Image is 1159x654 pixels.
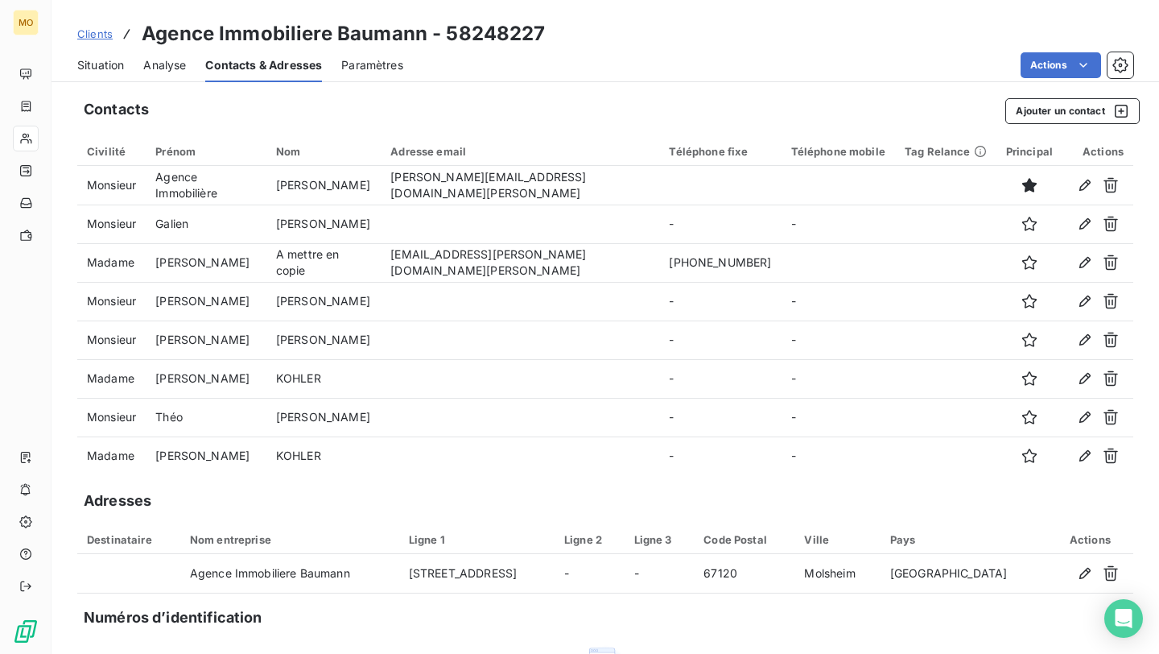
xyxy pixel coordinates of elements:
[146,205,266,243] td: Galien
[146,166,266,205] td: Agence Immobilière
[77,205,146,243] td: Monsieur
[1072,145,1124,158] div: Actions
[146,282,266,321] td: [PERSON_NAME]
[625,554,695,593] td: -
[266,166,381,205] td: [PERSON_NAME]
[190,533,390,546] div: Nom entreprise
[804,533,870,546] div: Ville
[659,282,781,321] td: -
[266,321,381,359] td: [PERSON_NAME]
[905,145,987,158] div: Tag Relance
[564,533,615,546] div: Ligne 2
[1021,52,1101,78] button: Actions
[77,398,146,437] td: Monsieur
[180,554,399,593] td: Agence Immobiliere Baumann
[276,145,371,158] div: Nom
[84,606,262,629] h5: Numéros d’identification
[84,98,149,121] h5: Contacts
[782,398,895,437] td: -
[77,282,146,321] td: Monsieur
[84,490,151,512] h5: Adresses
[155,145,257,158] div: Prénom
[381,243,659,282] td: [EMAIL_ADDRESS][PERSON_NAME][DOMAIN_NAME][PERSON_NAME]
[77,243,146,282] td: Madame
[77,26,113,42] a: Clients
[266,359,381,398] td: KOHLER
[146,437,266,475] td: [PERSON_NAME]
[205,57,322,73] span: Contacts & Adresses
[146,243,266,282] td: [PERSON_NAME]
[142,19,546,48] h3: Agence Immobiliere Baumann - 58248227
[146,321,266,359] td: [PERSON_NAME]
[77,437,146,475] td: Madame
[381,166,659,205] td: [PERSON_NAME][EMAIL_ADDRESS][DOMAIN_NAME][PERSON_NAME]
[555,554,625,593] td: -
[694,554,794,593] td: 67120
[1057,533,1124,546] div: Actions
[146,398,266,437] td: Théo
[146,359,266,398] td: [PERSON_NAME]
[782,321,895,359] td: -
[659,243,781,282] td: [PHONE_NUMBER]
[266,398,381,437] td: [PERSON_NAME]
[1005,98,1140,124] button: Ajouter un contact
[77,27,113,40] span: Clients
[659,205,781,243] td: -
[13,10,39,35] div: MO
[634,533,685,546] div: Ligne 3
[782,282,895,321] td: -
[266,205,381,243] td: [PERSON_NAME]
[782,359,895,398] td: -
[1104,599,1143,638] div: Open Intercom Messenger
[266,437,381,475] td: KOHLER
[87,145,136,158] div: Civilité
[890,533,1037,546] div: Pays
[390,145,650,158] div: Adresse email
[87,533,171,546] div: Destinataire
[77,57,124,73] span: Situation
[341,57,403,73] span: Paramètres
[266,282,381,321] td: [PERSON_NAME]
[266,243,381,282] td: A mettre en copie
[143,57,186,73] span: Analyse
[782,205,895,243] td: -
[399,554,555,593] td: [STREET_ADDRESS]
[703,533,785,546] div: Code Postal
[669,145,771,158] div: Téléphone fixe
[791,145,885,158] div: Téléphone mobile
[659,398,781,437] td: -
[659,437,781,475] td: -
[13,619,39,644] img: Logo LeanPay
[1006,145,1053,158] div: Principal
[782,437,895,475] td: -
[77,321,146,359] td: Monsieur
[794,554,880,593] td: Molsheim
[881,554,1047,593] td: [GEOGRAPHIC_DATA]
[77,359,146,398] td: Madame
[659,359,781,398] td: -
[77,166,146,205] td: Monsieur
[659,321,781,359] td: -
[409,533,545,546] div: Ligne 1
